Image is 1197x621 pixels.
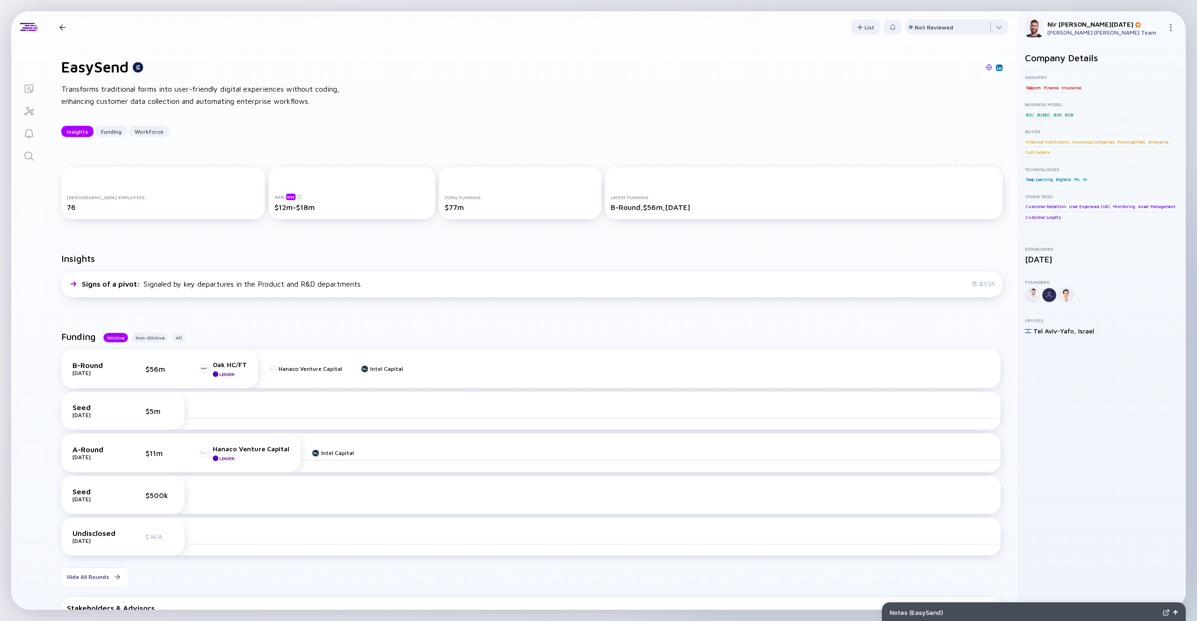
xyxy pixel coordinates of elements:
div: Call Centers [1025,148,1051,157]
button: Dilutive [103,333,128,342]
div: Israel [1078,327,1094,335]
div: Other Tags [1025,194,1178,199]
div: Tel Aviv-Yafo , [1033,327,1076,335]
button: Non-Dilutive [132,333,168,342]
div: Founders [1025,279,1178,285]
div: $56m [145,365,173,373]
div: [DATE] [72,496,119,503]
div: Q1/25 [972,280,995,287]
div: Municipalities [1117,137,1146,146]
div: Established [1025,246,1178,252]
div: $5m [145,407,173,415]
div: [PERSON_NAME] [PERSON_NAME] Team [1047,29,1163,36]
button: Funding [95,126,127,137]
div: Asset Management [1137,202,1176,211]
a: Hanaco Venture Capital [269,365,342,372]
div: ARR [274,193,430,200]
h2: Insights [61,253,95,264]
div: Customer Loyalty [1025,212,1062,222]
button: Insights [61,126,94,137]
div: Insights [61,124,94,139]
div: Oak HC/FT [213,361,247,368]
div: $77m [445,203,596,211]
div: Total Funding [445,195,596,200]
div: Workforce [129,124,169,139]
div: Buyer [1025,129,1178,134]
div: [DATE] [72,454,119,461]
div: $12m-$18m [274,203,430,211]
button: Workforce [129,126,169,137]
div: A-Round [72,445,119,454]
a: Intel Capital [361,365,403,372]
div: Deep Learning [1025,175,1053,184]
a: Oak HC/FTLeader [200,361,247,377]
div: $ N/A [145,533,173,541]
div: Latest Funding [611,195,997,200]
div: Hide All Rounds [61,570,128,584]
h2: Company Details [1025,52,1178,63]
a: Lists [11,77,46,99]
img: Expand Notes [1163,609,1169,616]
div: Intel Capital [321,449,354,456]
div: B-Round [72,361,119,369]
div: Nir [PERSON_NAME][DATE] [1047,20,1163,28]
div: Stakeholders & Advisors [67,604,997,612]
span: Signs of a pivot : [82,280,142,288]
button: Hide All Rounds [61,567,128,586]
div: Hanaco Venture Capital [279,365,342,372]
div: Financial Institutions [1025,137,1070,146]
img: Israel Flag [1025,328,1031,334]
div: Intel Capital [370,365,403,372]
div: Business Model [1025,101,1178,107]
div: Insurance [1060,83,1082,92]
div: Not Reviewed [915,24,953,31]
div: ML [1073,175,1081,184]
button: List [851,20,880,35]
img: EasySend Linkedin Page [997,65,1002,70]
a: Investor Map [11,99,46,122]
img: Nir Profile Picture [1025,19,1044,37]
div: Signaled by key departures in the Product and R&D departments. [82,280,362,288]
div: Offices [1025,318,1178,323]
div: [DATE] [72,369,119,376]
div: Funding [95,124,127,139]
h1: EasySend [61,58,129,76]
div: [DEMOGRAPHIC_DATA] Employees [67,195,260,200]
div: User Experience (UX) [1068,202,1111,211]
a: Reminders [11,122,46,144]
div: AI [1082,175,1088,184]
div: Insurance Companies [1071,137,1115,146]
div: Hanaco Venture Capital [213,445,289,453]
h2: Funding [61,331,96,342]
div: B2B2C [1036,110,1052,119]
div: BigData [1055,175,1072,184]
div: Transforms traditional forms into user-friendly digital experiences without coding, enhancing cus... [61,83,361,107]
div: B2C [1025,110,1035,119]
img: Open Notes [1173,610,1178,615]
div: Leader [219,372,234,377]
a: Search [11,144,46,166]
a: Intel Capital [312,449,354,456]
div: beta [286,194,296,200]
div: Undisclosed [72,529,119,537]
div: B-Round, $56m, [DATE] [611,203,997,211]
div: Seed [72,487,119,496]
div: B2B [1064,110,1074,119]
div: Seed [72,403,119,412]
div: Leader [219,456,234,461]
div: Monitoring [1112,202,1136,211]
div: Notes ( EasySend ) [890,608,1159,616]
div: Industry [1025,74,1178,80]
img: EasySend Website [986,64,992,71]
div: [DATE] [1025,254,1178,264]
div: $500k [145,491,173,499]
div: Enterprise [1147,137,1169,146]
button: All [172,333,186,342]
div: B2G [1053,110,1062,119]
div: [DATE] [72,412,119,419]
div: Customer Retention [1025,202,1067,211]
